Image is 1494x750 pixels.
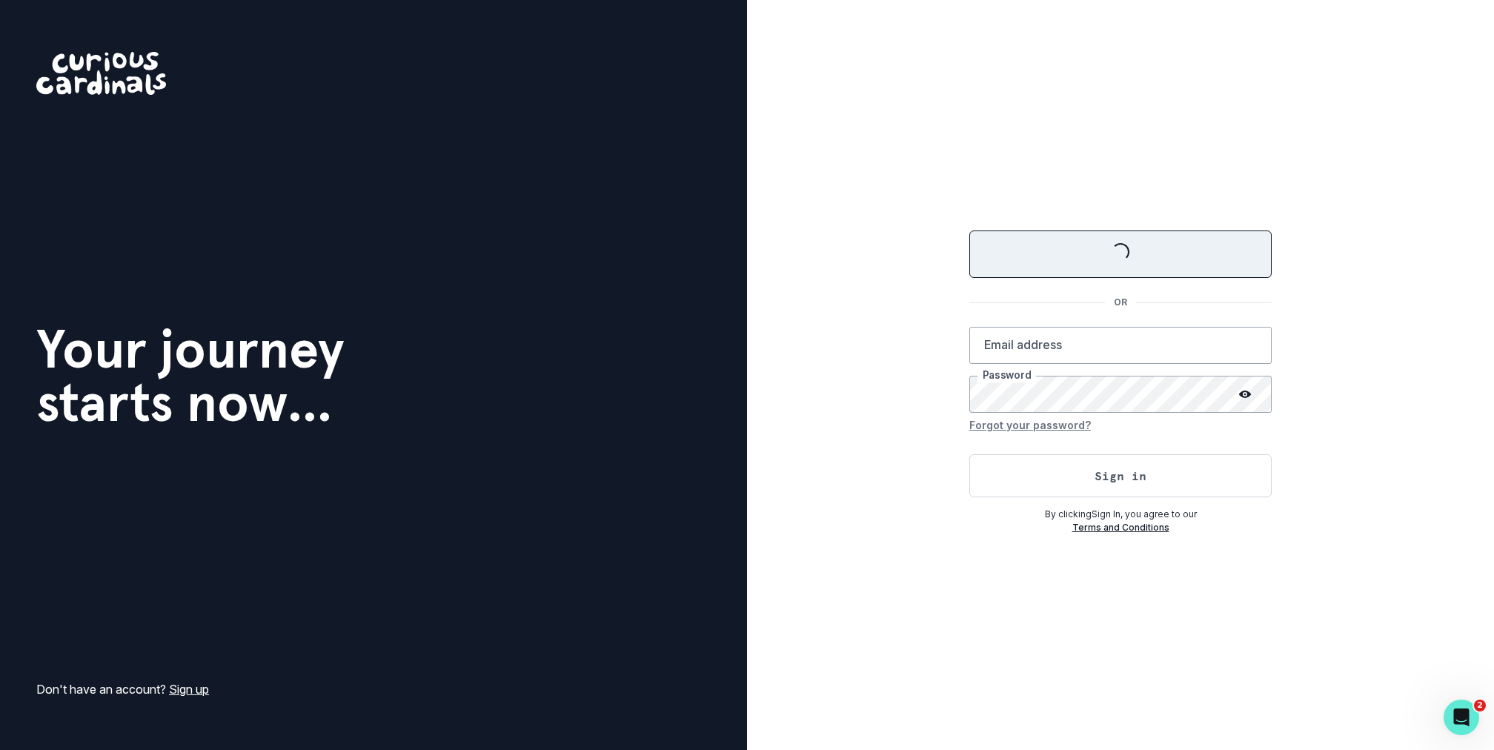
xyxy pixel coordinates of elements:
p: Don't have an account? [36,680,209,698]
iframe: Intercom live chat [1444,700,1479,735]
button: Sign in [969,454,1272,497]
p: By clicking Sign In , you agree to our [969,508,1272,521]
button: Sign in with Google (GSuite) [969,230,1272,278]
img: Curious Cardinals Logo [36,52,166,95]
a: Terms and Conditions [1072,522,1169,533]
p: OR [1105,296,1136,309]
span: 2 [1474,700,1486,711]
h1: Your journey starts now... [36,322,345,429]
a: Sign up [169,682,209,697]
button: Forgot your password? [969,413,1091,437]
